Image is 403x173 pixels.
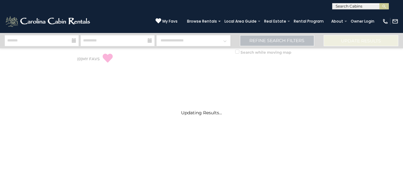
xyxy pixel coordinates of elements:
[221,17,260,26] a: Local Area Guide
[162,19,178,24] span: My Favs
[328,17,346,26] a: About
[392,18,398,24] img: mail-regular-white.png
[382,18,389,24] img: phone-regular-white.png
[156,18,178,24] a: My Favs
[184,17,220,26] a: Browse Rentals
[348,17,377,26] a: Owner Login
[261,17,289,26] a: Real Estate
[291,17,327,26] a: Rental Program
[5,15,92,28] img: White-1-2.png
